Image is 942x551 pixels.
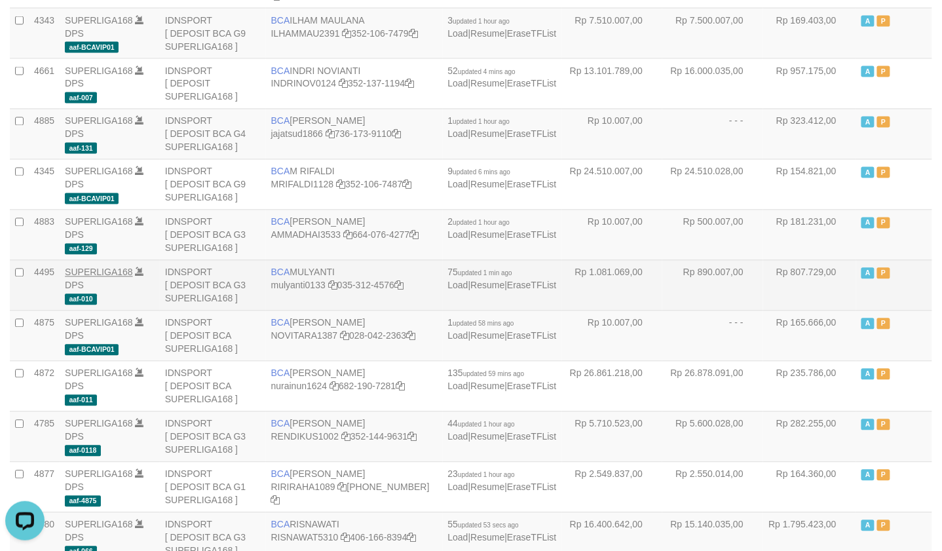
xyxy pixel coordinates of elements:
td: INDRI NOVIANTI 352-137-1194 [266,58,443,109]
td: Rp 235.786,00 [763,361,856,411]
span: Active [861,470,875,481]
a: EraseTFList [507,79,556,89]
td: Rp 10.007,00 [562,109,663,159]
span: | | [448,368,557,392]
td: [PERSON_NAME] 664-076-4277 [266,210,443,260]
a: Copy mulyanti0133 to clipboard [328,280,337,291]
td: IDNSPORT [ DEPOSIT BCA G3 SUPERLIGA168 ] [160,210,266,260]
td: Rp 10.007,00 [562,210,663,260]
span: aaf-BCAVIP01 [65,345,119,356]
td: 4877 [29,462,60,512]
td: Rp 2.550.014,00 [662,462,763,512]
td: - - - [662,109,763,159]
span: 55 [448,520,519,530]
td: DPS [60,361,160,411]
a: jajatsud1866 [271,129,323,140]
span: | | [448,15,557,39]
td: [PERSON_NAME] 028-042-2363 [266,311,443,361]
span: updated 4 mins ago [458,68,516,75]
td: IDNSPORT [ DEPOSIT SUPERLIGA168 ] [160,58,266,109]
span: Paused [877,268,890,279]
a: RISNAWAT5310 [271,533,339,543]
a: SUPERLIGA168 [65,419,133,429]
td: DPS [60,159,160,210]
a: Resume [470,331,504,341]
a: NOVITARA1387 [271,331,338,341]
span: | | [448,469,557,493]
span: 3 [448,15,510,26]
button: Open LiveChat chat widget [5,5,45,45]
span: updated 1 hour ago [458,472,515,479]
span: Paused [877,218,890,229]
td: 4785 [29,411,60,462]
a: SUPERLIGA168 [65,469,133,480]
td: Rp 24.510.007,00 [562,159,663,210]
td: Rp 5.600.028,00 [662,411,763,462]
a: Copy nurainun1624 to clipboard [330,381,339,392]
td: DPS [60,411,160,462]
a: EraseTFList [507,432,556,442]
span: aaf-007 [65,92,97,104]
a: Resume [470,79,504,89]
a: Resume [470,381,504,392]
a: Load [448,180,468,190]
span: 75 [448,267,512,278]
a: EraseTFList [507,280,556,291]
td: Rp 957.175,00 [763,58,856,109]
a: Copy 4062281611 to clipboard [271,495,280,506]
td: Rp 164.360,00 [763,462,856,512]
a: Load [448,129,468,140]
a: Copy 6640764277 to clipboard [409,230,419,240]
span: 1 [448,116,510,126]
span: updated 1 hour ago [453,119,510,126]
a: EraseTFList [507,230,556,240]
a: Copy RISNAWAT5310 to clipboard [341,533,350,543]
span: aaf-0118 [65,446,101,457]
span: Active [861,218,875,229]
td: ILHAM MAULANA 352-106-7479 [266,8,443,58]
span: aaf-BCAVIP01 [65,42,119,53]
span: updated 1 hour ago [458,421,515,428]
td: 4885 [29,109,60,159]
a: EraseTFList [507,331,556,341]
td: IDNSPORT [ DEPOSIT BCA G3 SUPERLIGA168 ] [160,260,266,311]
td: [PERSON_NAME] 352-144-9631 [266,411,443,462]
a: MRIFALDI1128 [271,180,334,190]
td: MULYANTI 035-312-4576 [266,260,443,311]
a: Copy INDRINOV0124 to clipboard [339,79,348,89]
td: Rp 7.510.007,00 [562,8,663,58]
a: Load [448,28,468,39]
a: Resume [470,533,504,543]
span: | | [448,520,557,543]
td: M RIFALDI 352-106-7487 [266,159,443,210]
span: aaf-BCAVIP01 [65,193,119,204]
a: Copy 6821907281 to clipboard [396,381,405,392]
span: aaf-131 [65,143,97,154]
a: Copy 0280422363 to clipboard [406,331,415,341]
span: Active [861,16,875,27]
span: Paused [877,470,890,481]
span: updated 58 mins ago [453,320,514,328]
span: BCA [271,469,290,480]
a: Copy 3521067487 to clipboard [402,180,411,190]
td: 4872 [29,361,60,411]
span: | | [448,318,557,341]
span: 1 [448,318,514,328]
a: Copy RIRIRAHA1089 to clipboard [338,482,347,493]
td: Rp 181.231,00 [763,210,856,260]
td: 4875 [29,311,60,361]
span: Active [861,318,875,330]
a: Resume [470,180,504,190]
span: aaf-010 [65,294,97,305]
a: Copy jajatsud1866 to clipboard [326,129,335,140]
span: aaf-4875 [65,496,101,507]
span: Paused [877,419,890,430]
span: Active [861,117,875,128]
td: DPS [60,210,160,260]
span: Active [861,520,875,531]
td: Rp 24.510.028,00 [662,159,763,210]
td: Rp 10.007,00 [562,311,663,361]
a: nurainun1624 [271,381,328,392]
span: Active [861,369,875,380]
span: Paused [877,520,890,531]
